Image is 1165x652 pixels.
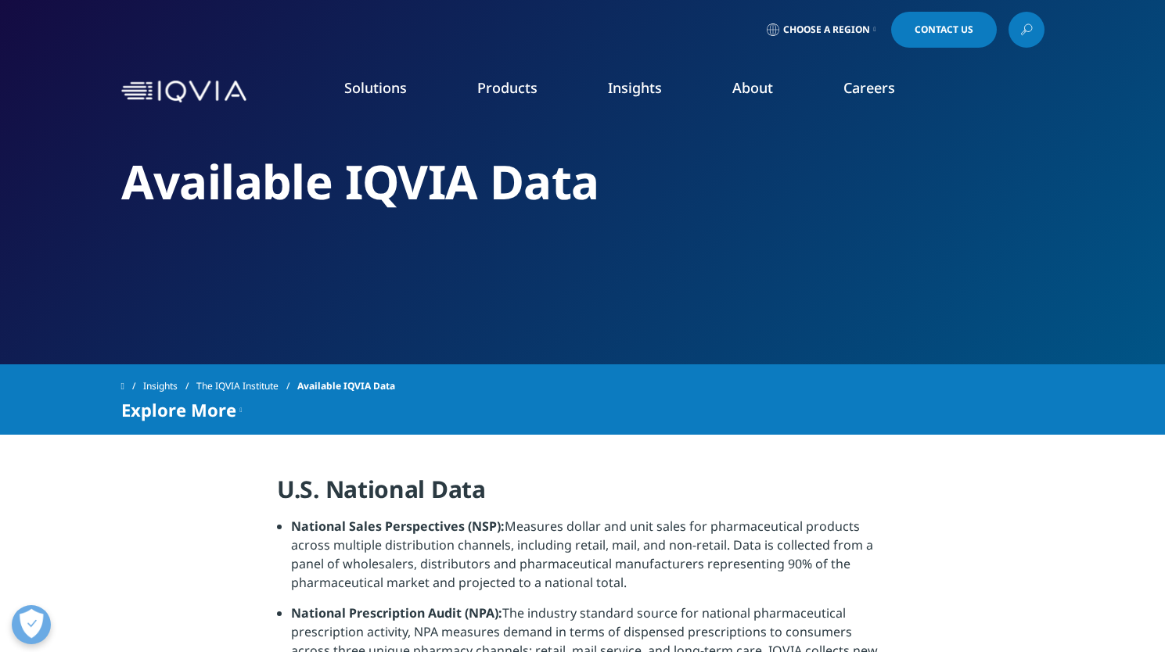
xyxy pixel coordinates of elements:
a: Careers [843,78,895,97]
span: Contact Us [915,25,973,34]
img: IQVIA Healthcare Information Technology and Pharma Clinical Research Company [121,81,246,103]
h2: Available IQVIA Data [121,152,1045,211]
a: Contact Us [891,12,997,48]
a: About [732,78,773,97]
a: The IQVIA Institute [196,372,297,400]
a: Insights [608,78,662,97]
h4: U.S. National Data [277,474,888,517]
li: Measures dollar and unit sales for pharmaceutical products across multiple distribution channels,... [291,517,888,604]
strong: National Prescription Audit (NPA): [291,604,502,622]
a: Insights [143,372,196,400]
button: Open Preferences [12,605,51,644]
span: Available IQVIA Data [297,372,395,400]
span: Choose a Region [783,23,870,36]
a: Solutions [344,78,407,97]
a: Products [477,78,538,97]
span: Explore More [121,400,236,419]
strong: National Sales Perspectives (NSP): [291,518,505,535]
nav: Primary [253,55,1045,128]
